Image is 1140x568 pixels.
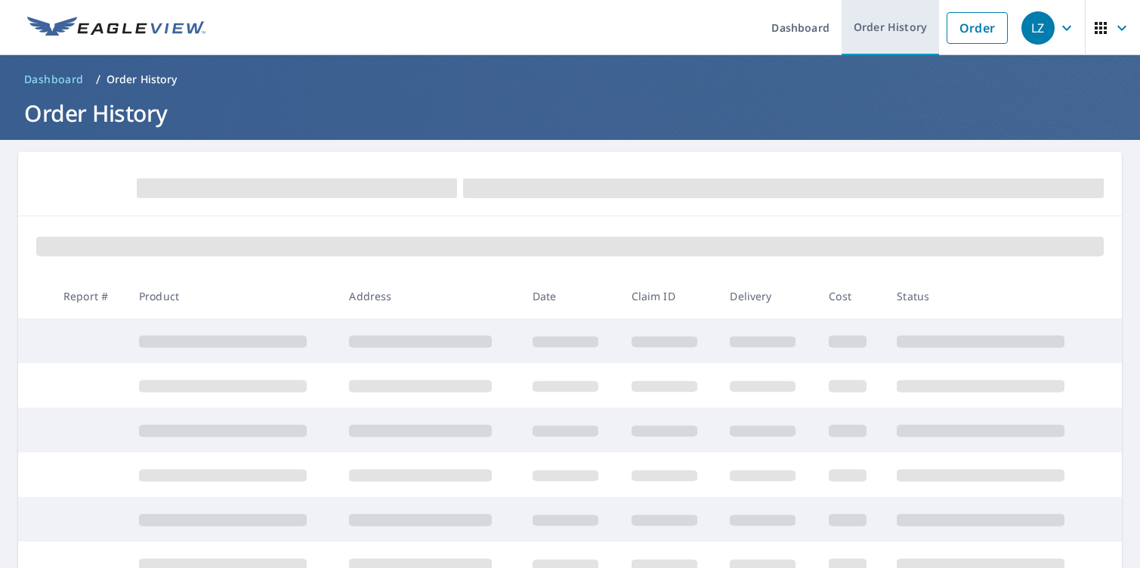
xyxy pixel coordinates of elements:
nav: breadcrumb [18,67,1122,92]
div: LZ [1021,11,1055,45]
p: Order History [107,72,178,87]
li: / [96,70,100,88]
th: Status [885,274,1095,318]
a: Dashboard [18,67,90,92]
th: Claim ID [619,274,718,318]
th: Address [337,274,520,318]
span: Dashboard [24,72,84,87]
th: Product [127,274,337,318]
th: Cost [817,274,885,318]
img: EV Logo [27,17,205,39]
h1: Order History [18,98,1122,129]
th: Delivery [718,274,817,318]
th: Date [521,274,619,318]
th: Report # [51,274,127,318]
a: Order [947,12,1008,44]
